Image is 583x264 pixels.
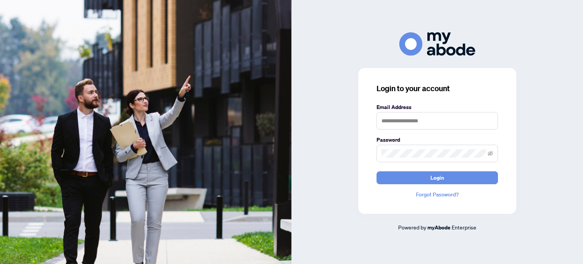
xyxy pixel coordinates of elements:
[377,171,498,184] button: Login
[377,190,498,199] a: Forgot Password?
[452,224,476,231] span: Enterprise
[488,151,493,156] span: eye-invisible
[377,136,498,144] label: Password
[398,224,426,231] span: Powered by
[377,103,498,111] label: Email Address
[399,32,475,55] img: ma-logo
[430,172,444,184] span: Login
[427,223,451,232] a: myAbode
[377,83,498,94] h3: Login to your account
